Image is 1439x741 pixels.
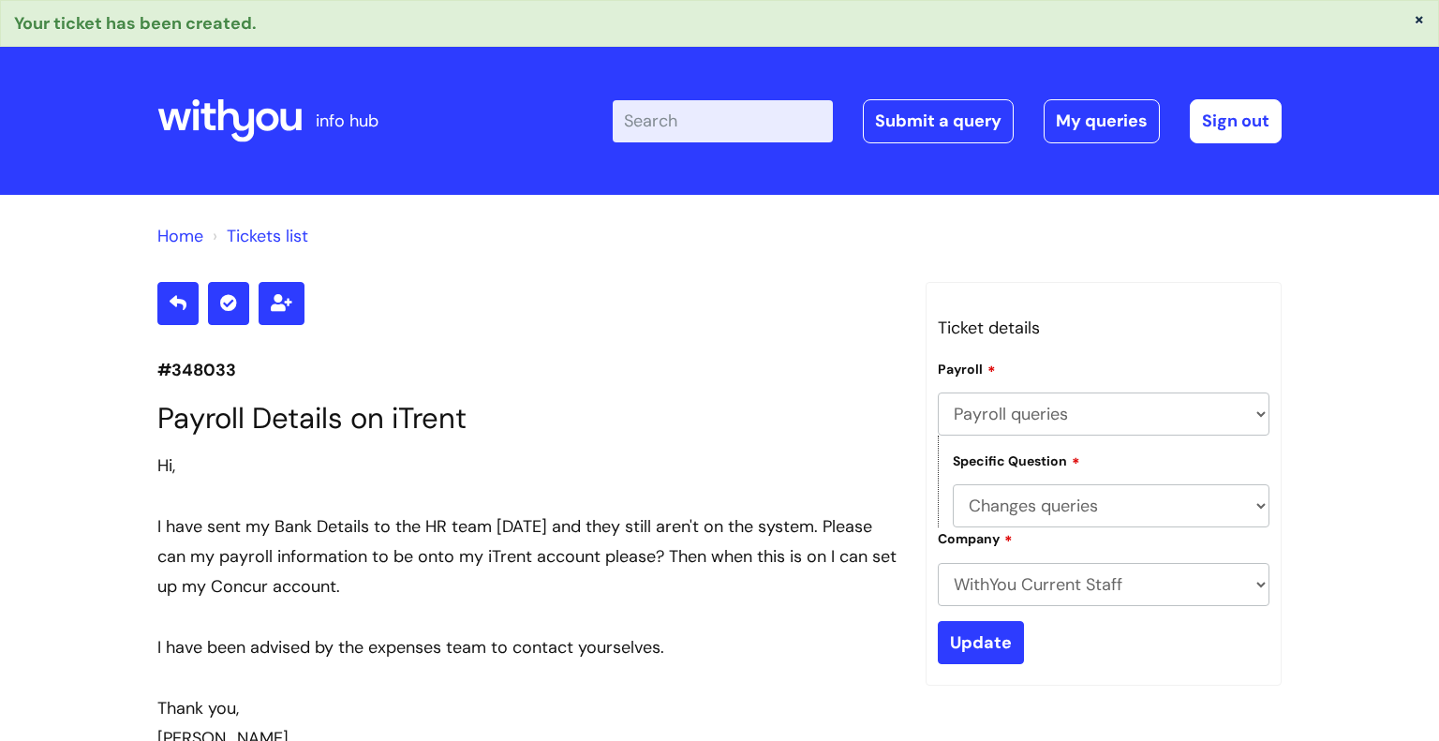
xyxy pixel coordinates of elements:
[938,313,1269,343] h3: Ticket details
[208,221,308,251] li: Tickets list
[863,99,1014,142] a: Submit a query
[227,225,308,247] a: Tickets list
[316,106,378,136] p: info hub
[953,451,1080,469] label: Specific Question
[157,225,203,247] a: Home
[938,528,1013,547] label: Company
[157,355,898,385] p: #348033
[1190,99,1282,142] a: Sign out
[613,99,1282,142] div: | -
[157,451,898,481] div: Hi,
[938,621,1024,664] input: Update
[938,359,996,378] label: Payroll
[157,221,203,251] li: Solution home
[1414,10,1425,27] button: ×
[157,632,898,662] div: I have been advised by the expenses team to contact yourselves.
[157,511,898,602] div: I have sent my Bank Details to the HR team [DATE] and they still aren't on the system. Please can...
[613,100,833,141] input: Search
[157,401,898,436] h1: Payroll Details on iTrent
[1044,99,1160,142] a: My queries
[157,693,898,723] div: Thank you,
